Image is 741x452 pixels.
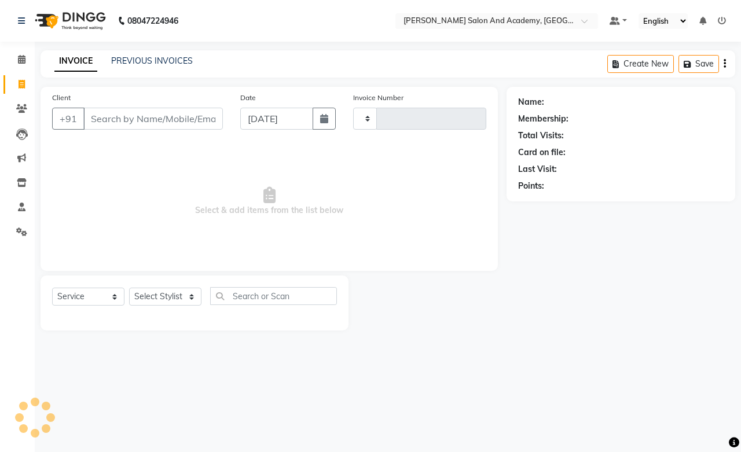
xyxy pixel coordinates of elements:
[518,146,566,159] div: Card on file:
[52,108,85,130] button: +91
[127,5,178,37] b: 08047224946
[111,56,193,66] a: PREVIOUS INVOICES
[52,93,71,103] label: Client
[83,108,223,130] input: Search by Name/Mobile/Email/Code
[54,51,97,72] a: INVOICE
[210,287,337,305] input: Search or Scan
[518,163,557,175] div: Last Visit:
[678,55,719,73] button: Save
[518,130,564,142] div: Total Visits:
[518,96,544,108] div: Name:
[353,93,403,103] label: Invoice Number
[607,55,674,73] button: Create New
[240,93,256,103] label: Date
[518,113,568,125] div: Membership:
[518,180,544,192] div: Points:
[52,144,486,259] span: Select & add items from the list below
[30,5,109,37] img: logo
